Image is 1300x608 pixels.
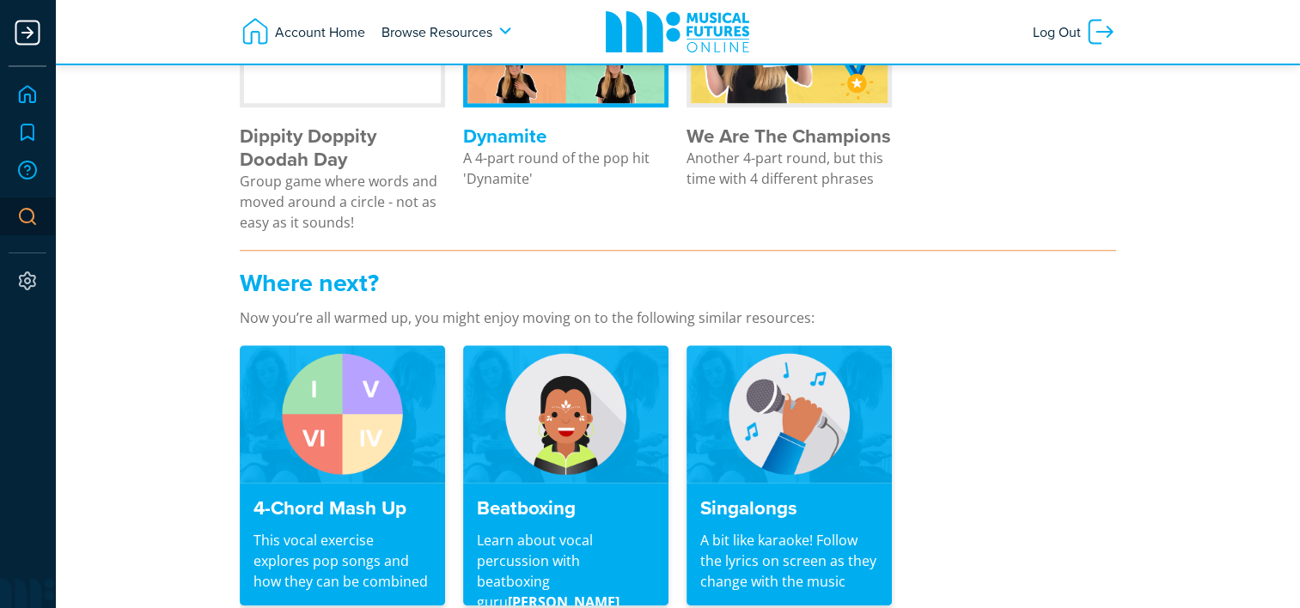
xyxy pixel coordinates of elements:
p: A bit like karaoke! Follow the lyrics on screen as they change with the music [700,530,879,592]
span: Log Out [1033,16,1085,47]
p: This vocal exercise explores pop songs and how they can be combined [253,530,432,592]
a: Browse Resources [373,8,527,56]
p: Another 4-part round, but this time with 4 different phrases [687,148,893,189]
h4: Dippity Doppity Doodah Day [240,125,446,171]
p: Now you’re all warmed up, you might enjoy moving on to the following similar resources: [240,307,1116,328]
p: Group game where words and moved around a circle - not as easy as it sounds! [240,171,446,233]
a: Home [9,76,46,113]
a: Support Hub [9,151,46,189]
span: Browse Resources [381,16,492,47]
h4: Dynamite [463,125,669,148]
h4: 4-Chord Mash Up [253,496,432,520]
h4: Singalongs [700,496,879,520]
a: Log Out [1024,8,1125,56]
a: Account Home [231,8,374,56]
a: 4-Chord Mash Up This vocal exercise explores pop songs and how they can be combined [240,345,446,605]
a: Settings [9,262,46,300]
strong: Where next? [240,264,379,301]
a: Singalongs A bit like karaoke! Follow the lyrics on screen as they change with the music [687,345,893,605]
h4: Beatboxing [477,496,656,520]
p: A 4-part round of the pop hit 'Dynamite' [463,148,669,189]
h4: We Are The Champions [687,125,893,148]
a: Beatboxing Learn about vocal percussion with beatboxing guru[PERSON_NAME] [463,345,669,605]
span: Account Home [271,16,365,47]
